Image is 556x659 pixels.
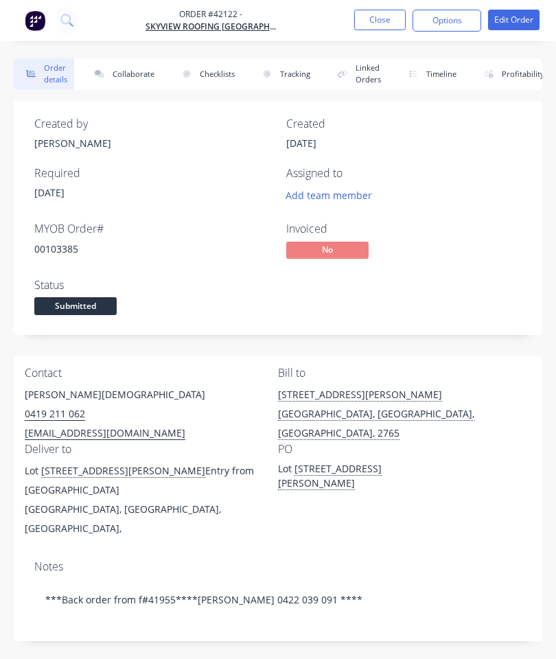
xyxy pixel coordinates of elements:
[279,185,380,204] button: Add team member
[34,579,522,621] div: ***Back order from f#41955****[PERSON_NAME] 0422 039 091 ****
[250,58,317,90] button: Tracking
[286,242,369,259] span: No
[278,461,450,490] div: Lot
[82,58,161,90] button: Collaborate
[25,443,278,456] div: Deliver to
[34,242,270,256] div: 00103385
[25,385,278,404] div: [PERSON_NAME][DEMOGRAPHIC_DATA]
[286,137,316,150] span: [DATE]
[325,58,388,90] button: Linked Orders
[14,58,74,90] button: Order details
[25,461,278,538] div: Lot[STREET_ADDRESS][PERSON_NAME]Entry from [GEOGRAPHIC_DATA][GEOGRAPHIC_DATA], [GEOGRAPHIC_DATA],...
[25,461,278,500] div: Lot Entry from [GEOGRAPHIC_DATA]
[278,367,531,380] div: Bill to
[354,10,406,30] button: Close
[34,136,270,150] div: [PERSON_NAME]
[25,10,45,31] img: Factory
[170,58,242,90] button: Checklists
[34,117,270,130] div: Created by
[34,167,270,180] div: Required
[34,560,522,573] div: Notes
[25,385,278,443] div: [PERSON_NAME][DEMOGRAPHIC_DATA]0419 211 062[EMAIL_ADDRESS][DOMAIN_NAME]
[34,186,65,199] span: [DATE]
[278,443,531,456] div: PO
[488,10,540,30] button: Edit Order
[146,21,276,33] a: SKYVIEW ROOFING [GEOGRAPHIC_DATA] P/L
[286,222,522,235] div: Invoiced
[34,297,117,314] span: Submitted
[286,117,522,130] div: Created
[34,297,117,318] button: Submitted
[286,167,522,180] div: Assigned to
[25,367,278,380] div: Contact
[472,58,551,90] button: Profitability
[286,185,380,204] button: Add team member
[278,385,531,443] div: [STREET_ADDRESS][PERSON_NAME][GEOGRAPHIC_DATA], [GEOGRAPHIC_DATA], [GEOGRAPHIC_DATA], 2765
[34,222,270,235] div: MYOB Order #
[146,8,276,21] span: Order #42122 -
[25,500,278,538] div: [GEOGRAPHIC_DATA], [GEOGRAPHIC_DATA], [GEOGRAPHIC_DATA],
[413,10,481,32] button: Options
[396,58,463,90] button: Timeline
[34,279,270,292] div: Status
